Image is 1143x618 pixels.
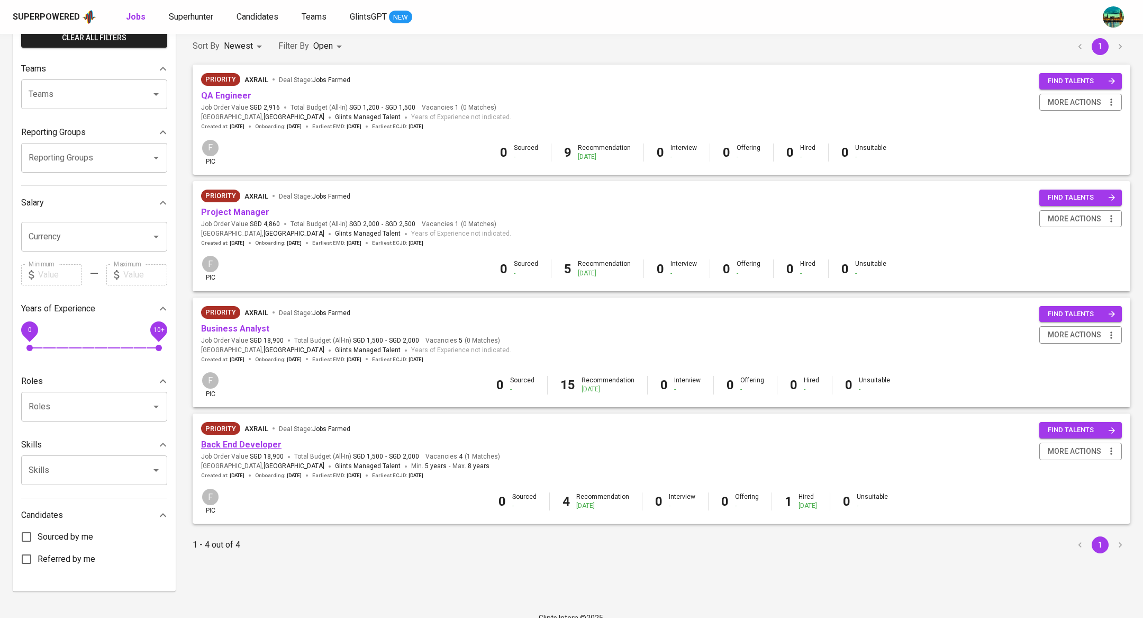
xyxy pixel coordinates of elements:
[201,112,324,123] span: [GEOGRAPHIC_DATA] ,
[372,472,423,479] span: Earliest ECJD :
[578,153,631,162] div: [DATE]
[578,259,631,277] div: Recommendation
[230,472,244,479] span: [DATE]
[670,144,697,162] div: Interview
[312,356,361,363] span: Earliest EMD :
[313,41,333,51] span: Open
[1070,38,1130,55] nav: pagination navigation
[804,385,819,394] div: -
[201,255,220,282] div: pic
[514,153,538,162] div: -
[279,309,350,317] span: Deal Stage :
[294,336,419,345] span: Total Budget (All-In)
[510,376,534,394] div: Sourced
[250,220,280,229] span: SGD 4,860
[255,123,302,130] span: Onboarding :
[660,378,668,392] b: 0
[737,269,760,278] div: -
[740,385,764,394] div: -
[201,371,220,399] div: pic
[244,425,268,433] span: Axrail
[38,553,95,566] span: Referred by me
[385,452,387,461] span: -
[855,153,886,162] div: -
[201,336,284,345] span: Job Order Value
[452,462,489,470] span: Max.
[201,488,220,515] div: pic
[855,144,886,162] div: Unsuitable
[670,153,697,162] div: -
[287,239,302,247] span: [DATE]
[422,103,496,112] span: Vacancies ( 0 Matches )
[411,229,511,239] span: Years of Experience not indicated.
[353,452,383,461] span: SGD 1,500
[804,376,819,394] div: Hired
[564,145,571,160] b: 9
[500,145,507,160] b: 0
[1048,212,1101,226] span: more actions
[859,376,890,394] div: Unsuitable
[859,385,890,394] div: -
[287,123,302,130] span: [DATE]
[250,336,284,345] span: SGD 18,900
[372,356,423,363] span: Earliest ECJD :
[21,28,167,48] button: Clear All filters
[201,306,240,319] div: New Job received from Demand Team
[1039,94,1122,111] button: more actions
[201,452,284,461] span: Job Order Value
[582,376,634,394] div: Recommendation
[799,501,817,510] div: [DATE]
[425,452,500,461] span: Vacancies ( 1 Matches )
[514,269,538,278] div: -
[1048,328,1101,342] span: more actions
[201,229,324,239] span: [GEOGRAPHIC_DATA] ,
[1070,536,1130,553] nav: pagination navigation
[201,371,220,390] div: F
[457,452,462,461] span: 4
[201,345,324,356] span: [GEOGRAPHIC_DATA] ,
[201,307,240,318] span: Priority
[721,494,729,509] b: 0
[657,145,664,160] b: 0
[193,539,240,551] p: 1 - 4 out of 4
[312,425,350,433] span: Jobs Farmed
[28,326,31,333] span: 0
[201,73,240,86] div: New Job received from Demand Team
[453,220,459,229] span: 1
[201,461,324,472] span: [GEOGRAPHIC_DATA] ,
[845,378,852,392] b: 0
[193,40,220,52] p: Sort By
[841,262,849,276] b: 0
[237,11,280,24] a: Candidates
[425,462,447,470] span: 5 years
[1039,422,1122,438] button: find talents
[201,91,251,101] a: QA Engineer
[149,150,164,165] button: Open
[201,220,280,229] span: Job Order Value
[312,472,361,479] span: Earliest EMD :
[230,239,244,247] span: [DATE]
[312,193,350,200] span: Jobs Farmed
[1048,75,1115,87] span: find talents
[514,144,538,162] div: Sourced
[255,472,302,479] span: Onboarding :
[347,472,361,479] span: [DATE]
[1048,192,1115,204] span: find talents
[302,11,329,24] a: Teams
[669,492,695,510] div: Interview
[264,112,324,123] span: [GEOGRAPHIC_DATA]
[13,9,96,25] a: Superpoweredapp logo
[1039,190,1122,206] button: find talents
[800,269,815,278] div: -
[302,12,326,22] span: Teams
[785,494,792,509] b: 1
[312,76,350,84] span: Jobs Farmed
[1092,536,1109,553] button: page 1
[670,269,697,278] div: -
[409,239,423,247] span: [DATE]
[353,336,383,345] span: SGD 1,500
[578,269,631,278] div: [DATE]
[201,422,240,435] div: New Job received from Demand Team
[201,139,220,166] div: pic
[411,112,511,123] span: Years of Experience not indicated.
